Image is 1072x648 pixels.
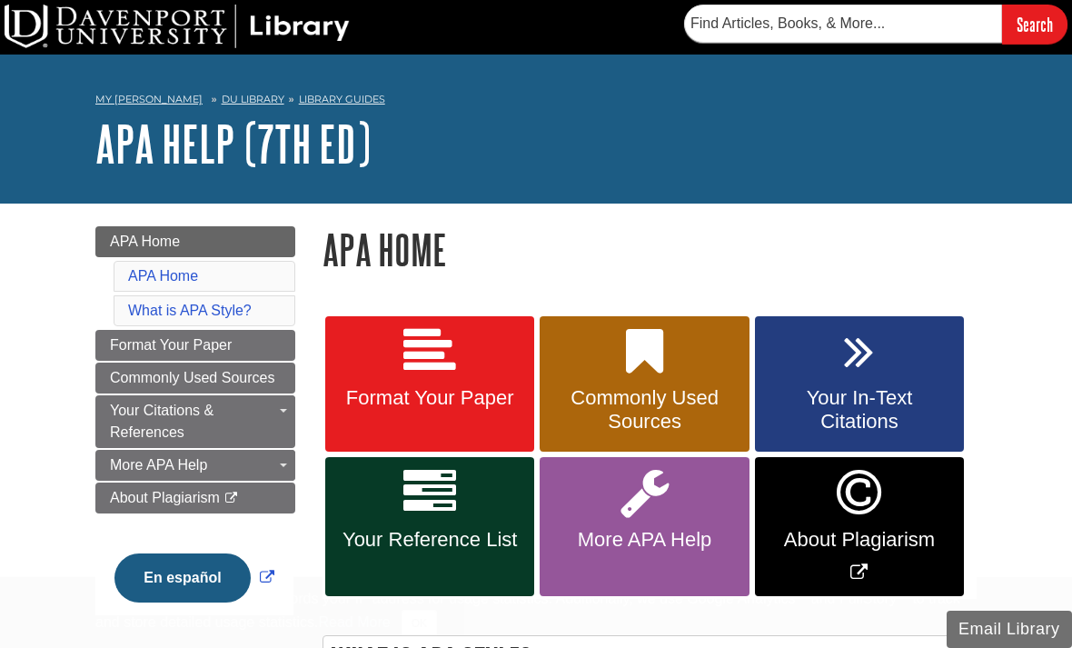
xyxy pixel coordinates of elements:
a: More APA Help [95,450,295,481]
span: Format Your Paper [110,337,232,353]
div: Guide Page Menu [95,226,295,633]
form: Searches DU Library's articles, books, and more [684,5,1067,44]
a: DU Library [222,93,284,105]
a: What is APA Style? [128,303,252,318]
button: Email Library [947,611,1072,648]
a: Your Reference List [325,457,534,596]
img: DU Library [5,5,350,48]
span: Format Your Paper [339,386,521,410]
i: This link opens in a new window [223,493,239,504]
a: Your In-Text Citations [755,316,964,453]
a: Library Guides [299,93,385,105]
input: Find Articles, Books, & More... [684,5,1002,43]
button: En español [114,553,250,603]
span: Commonly Used Sources [110,370,274,385]
a: Link opens in new window [755,457,964,596]
span: Your Citations & References [110,403,213,440]
span: More APA Help [110,457,207,473]
span: More APA Help [553,528,735,552]
a: Format Your Paper [95,330,295,361]
input: Search [1002,5,1067,44]
h1: APA Home [323,226,977,273]
nav: breadcrumb [95,87,977,116]
a: Your Citations & References [95,395,295,448]
a: APA Home [128,268,198,284]
a: Commonly Used Sources [540,316,749,453]
span: Commonly Used Sources [553,386,735,434]
span: Your In-Text Citations [769,386,950,434]
a: APA Help (7th Ed) [95,115,371,172]
span: About Plagiarism [769,528,950,552]
span: Your Reference List [339,528,521,552]
span: APA Home [110,234,180,249]
span: About Plagiarism [110,490,220,505]
a: More APA Help [540,457,749,596]
a: Commonly Used Sources [95,363,295,394]
a: My [PERSON_NAME] [95,92,203,107]
a: About Plagiarism [95,483,295,513]
a: APA Home [95,226,295,257]
a: Format Your Paper [325,316,534,453]
a: Link opens in new window [110,570,278,585]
